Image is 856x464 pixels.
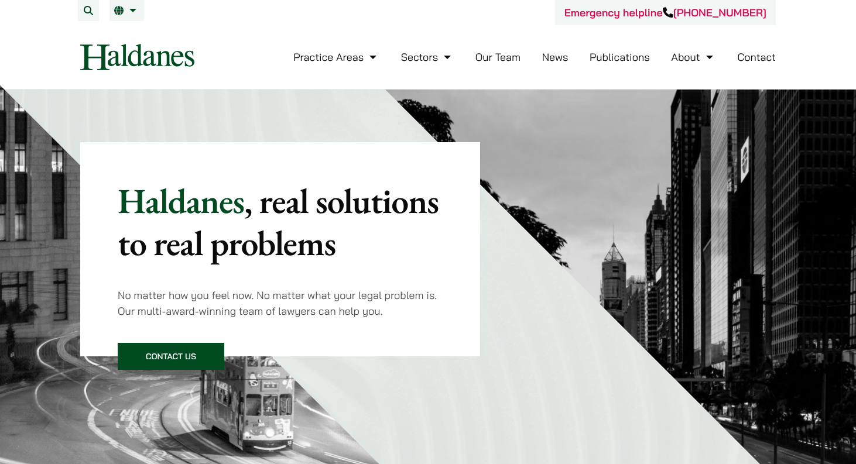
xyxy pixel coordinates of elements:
p: Haldanes [118,180,443,264]
a: News [542,50,569,64]
a: Sectors [401,50,454,64]
p: No matter how you feel now. No matter what your legal problem is. Our multi-award-winning team of... [118,287,443,319]
img: Logo of Haldanes [80,44,194,70]
mark: , real solutions to real problems [118,178,439,266]
a: Practice Areas [293,50,379,64]
a: About [671,50,715,64]
a: Publications [590,50,650,64]
a: Emergency helpline[PHONE_NUMBER] [564,6,766,19]
a: Contact Us [118,343,224,370]
a: Contact [737,50,776,64]
a: Our Team [475,50,521,64]
a: EN [114,6,139,15]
